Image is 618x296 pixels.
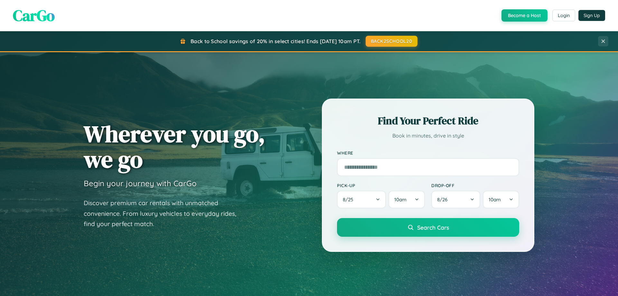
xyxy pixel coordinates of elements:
p: Book in minutes, drive in style [337,131,519,140]
span: 8 / 25 [343,196,356,203]
p: Discover premium car rentals with unmatched convenience. From luxury vehicles to everyday rides, ... [84,198,245,229]
span: 10am [394,196,407,203]
button: 10am [389,191,425,208]
h2: Find Your Perfect Ride [337,114,519,128]
h3: Begin your journey with CarGo [84,178,197,188]
h1: Wherever you go, we go [84,121,265,172]
button: Search Cars [337,218,519,237]
span: 10am [489,196,501,203]
button: 8/25 [337,191,386,208]
label: Drop-off [431,183,519,188]
span: Search Cars [417,224,449,231]
span: 8 / 26 [437,196,451,203]
label: Where [337,150,519,156]
button: Sign Up [578,10,605,21]
button: Login [552,10,575,21]
button: BACK2SCHOOL20 [366,36,417,47]
button: Become a Host [501,9,548,22]
button: 8/26 [431,191,480,208]
span: Back to School savings of 20% in select cities! Ends [DATE] 10am PT. [191,38,360,44]
label: Pick-up [337,183,425,188]
span: CarGo [13,5,55,26]
button: 10am [483,191,519,208]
